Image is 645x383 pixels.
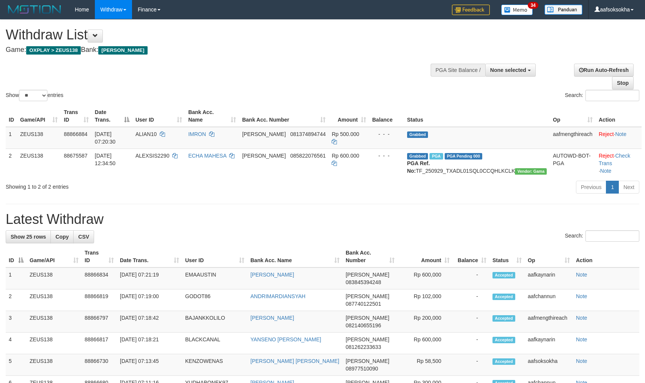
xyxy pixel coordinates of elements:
[453,354,489,376] td: -
[346,336,389,342] span: [PERSON_NAME]
[247,246,343,267] th: Bank Acc. Name: activate to sort column ascending
[398,333,453,354] td: Rp 600,000
[250,272,294,278] a: [PERSON_NAME]
[599,153,614,159] a: Reject
[501,5,533,15] img: Button%20Memo.svg
[82,289,117,311] td: 88866819
[182,333,247,354] td: BLACKCANAL
[132,105,185,127] th: User ID: activate to sort column ascending
[599,153,630,166] a: Check Trans
[6,354,27,376] td: 5
[453,289,489,311] td: -
[26,46,81,55] span: OXPLAY > ZEUS138
[117,289,182,311] td: [DATE] 07:19:00
[73,230,94,243] a: CSV
[343,246,398,267] th: Bank Acc. Number: activate to sort column ascending
[585,230,639,242] input: Search:
[6,27,422,42] h1: Withdraw List
[565,90,639,101] label: Search:
[6,311,27,333] td: 3
[525,246,573,267] th: Op: activate to sort column ascending
[525,354,573,376] td: aafsoksokha
[618,181,639,194] a: Next
[453,333,489,354] td: -
[64,131,87,137] span: 88866884
[6,180,263,191] div: Showing 1 to 2 of 2 entries
[407,131,428,138] span: Grabbed
[27,289,82,311] td: ZEUS138
[525,311,573,333] td: aafmengthireach
[576,181,606,194] a: Previous
[250,336,321,342] a: YANSENO [PERSON_NAME]
[404,105,550,127] th: Status
[27,333,82,354] td: ZEUS138
[95,131,116,145] span: [DATE] 07:20:30
[82,333,117,354] td: 88866817
[573,246,639,267] th: Action
[550,127,596,149] td: aafmengthireach
[576,315,587,321] a: Note
[6,4,63,15] img: MOTION_logo.png
[250,315,294,321] a: [PERSON_NAME]
[346,272,389,278] span: [PERSON_NAME]
[27,267,82,289] td: ZEUS138
[188,131,206,137] a: IMRON
[404,149,550,178] td: TF_250929_TXADL01SQL0CCQHLKCLK
[369,105,404,127] th: Balance
[550,105,596,127] th: Op: activate to sort column ascending
[525,289,573,311] td: aafchannun
[492,272,515,278] span: Accepted
[19,90,47,101] select: Showentries
[407,160,430,174] b: PGA Ref. No:
[346,344,381,350] span: Copy 081262233633 to clipboard
[492,358,515,365] span: Accepted
[453,267,489,289] td: -
[6,246,27,267] th: ID: activate to sort column descending
[596,149,642,178] td: · ·
[346,279,381,285] span: Copy 083845394248 to clipboard
[596,105,642,127] th: Action
[82,267,117,289] td: 88866834
[50,230,74,243] a: Copy
[585,90,639,101] input: Search:
[565,230,639,242] label: Search:
[515,168,547,175] span: Vendor URL: https://trx31.1velocity.biz
[346,322,381,328] span: Copy 082140655196 to clipboard
[182,267,247,289] td: EMAAUSTIN
[6,333,27,354] td: 4
[135,153,170,159] span: ALEXSIS2290
[117,311,182,333] td: [DATE] 07:18:42
[346,315,389,321] span: [PERSON_NAME]
[95,153,116,166] span: [DATE] 12:34:50
[372,152,401,159] div: - - -
[332,131,359,137] span: Rp 500.000
[492,315,515,322] span: Accepted
[17,105,61,127] th: Game/API: activate to sort column ascending
[398,267,453,289] td: Rp 600,000
[346,301,381,307] span: Copy 087740122501 to clipboard
[82,354,117,376] td: 88866730
[452,5,490,15] img: Feedback.jpg
[6,105,17,127] th: ID
[407,153,428,159] span: Grabbed
[574,64,634,77] a: Run Auto-Refresh
[242,153,286,159] span: [PERSON_NAME]
[332,153,359,159] span: Rp 600.000
[489,246,525,267] th: Status: activate to sort column ascending
[239,105,329,127] th: Bank Acc. Number: activate to sort column ascending
[27,311,82,333] td: ZEUS138
[492,337,515,343] span: Accepted
[596,127,642,149] td: ·
[55,234,69,240] span: Copy
[346,293,389,299] span: [PERSON_NAME]
[250,358,339,364] a: [PERSON_NAME] [PERSON_NAME]
[17,127,61,149] td: ZEUS138
[250,293,305,299] a: ANDRIMARDIANSYAH
[6,149,17,178] td: 2
[117,333,182,354] td: [DATE] 07:18:21
[485,64,536,77] button: None selected
[61,105,92,127] th: Trans ID: activate to sort column ascending
[242,131,286,137] span: [PERSON_NAME]
[182,311,247,333] td: BAJANKKOLILO
[550,149,596,178] td: AUTOWD-BOT-PGA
